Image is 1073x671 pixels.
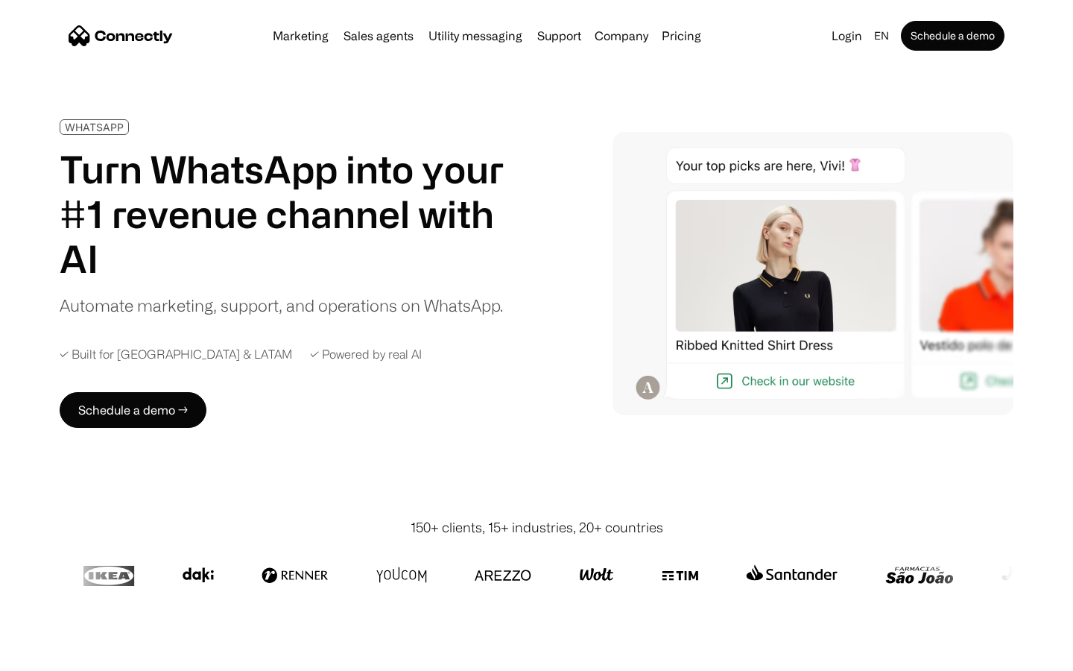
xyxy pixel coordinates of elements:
[30,645,89,666] ul: Language list
[826,25,868,46] a: Login
[411,517,663,538] div: 150+ clients, 15+ industries, 20+ countries
[15,643,89,666] aside: Language selected: English
[60,347,292,362] div: ✓ Built for [GEOGRAPHIC_DATA] & LATAM
[65,122,124,133] div: WHATSAPP
[901,21,1004,51] a: Schedule a demo
[422,30,528,42] a: Utility messaging
[310,347,422,362] div: ✓ Powered by real AI
[338,30,420,42] a: Sales agents
[595,25,648,46] div: Company
[60,392,206,428] a: Schedule a demo →
[874,25,889,46] div: en
[267,30,335,42] a: Marketing
[656,30,707,42] a: Pricing
[60,147,522,281] h1: Turn WhatsApp into your #1 revenue channel with AI
[60,293,503,318] div: Automate marketing, support, and operations on WhatsApp.
[531,30,587,42] a: Support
